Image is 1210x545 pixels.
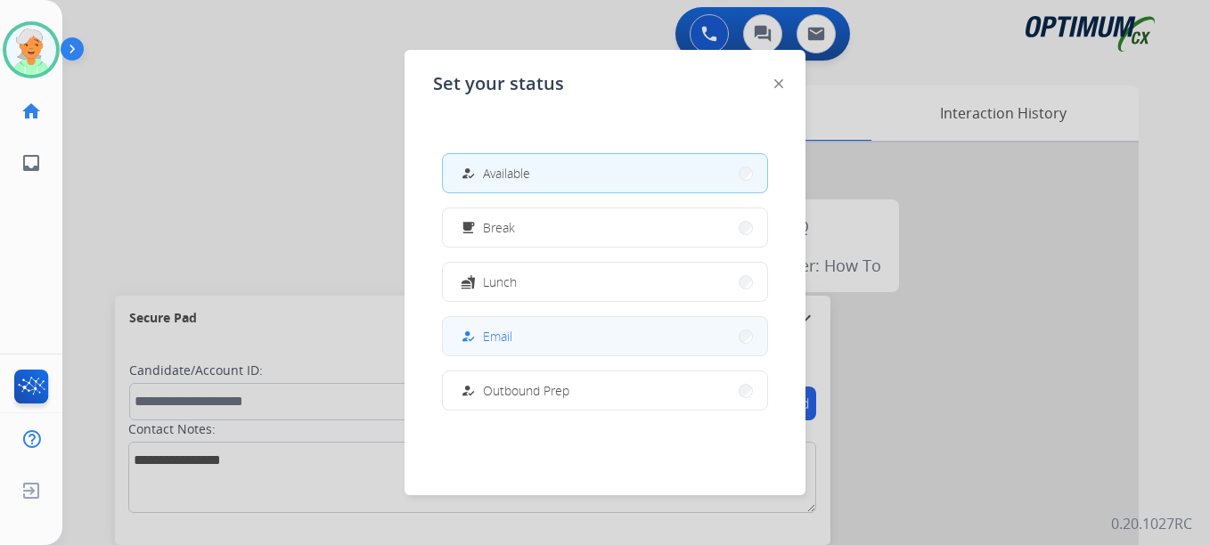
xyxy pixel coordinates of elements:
button: Break [443,208,767,247]
button: Outbound Prep [443,371,767,410]
span: Break [483,218,515,237]
mat-icon: how_to_reg [461,383,476,398]
mat-icon: home [20,101,42,122]
img: avatar [6,25,56,75]
mat-icon: inbox [20,152,42,174]
mat-icon: fastfood [461,274,476,289]
button: Email [443,317,767,355]
p: 0.20.1027RC [1111,513,1192,534]
mat-icon: free_breakfast [461,220,476,235]
span: Lunch [483,272,517,291]
button: Available [443,154,767,192]
img: close-button [774,79,783,88]
span: Set your status [433,71,564,96]
span: Email [483,327,512,346]
span: Available [483,164,530,183]
span: Outbound Prep [483,381,569,400]
button: Lunch [443,263,767,301]
mat-icon: how_to_reg [461,166,476,181]
mat-icon: how_to_reg [461,329,476,344]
